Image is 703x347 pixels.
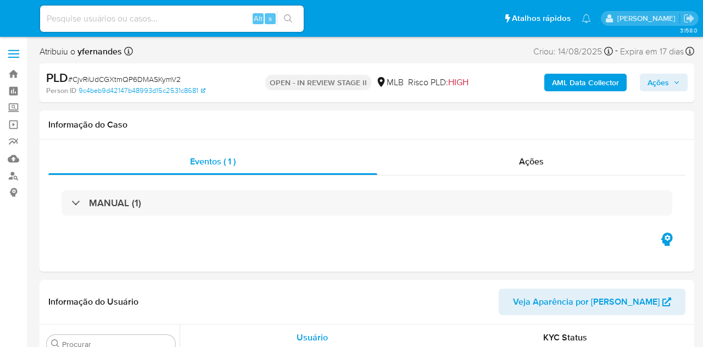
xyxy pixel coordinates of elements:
b: yfernandes [75,45,122,58]
span: Ações [648,74,669,91]
p: yngrid.fernandes@mercadolivre.com [617,13,679,24]
span: Ações [519,155,544,168]
span: HIGH [448,76,468,89]
span: Expira em 17 dias [620,46,684,58]
span: Eventos ( 1 ) [190,155,236,168]
button: Veja Aparência por [PERSON_NAME] [499,289,685,315]
span: # CjvRiUdCGXtmQP6DMASKymV2 [68,74,181,85]
div: Criou: 14/08/2025 [533,44,613,59]
b: PLD [46,69,68,86]
span: Atribuiu o [40,46,122,58]
b: Person ID [46,86,76,96]
span: - [615,44,618,59]
h1: Informação do Caso [48,119,685,130]
span: Atalhos rápidos [512,13,571,24]
span: Risco PLD: [408,76,468,89]
span: Usuário [297,331,328,344]
span: s [269,13,272,24]
button: search-icon [277,11,299,26]
span: Veja Aparência por [PERSON_NAME] [513,289,660,315]
h1: Informação do Usuário [48,296,138,307]
div: MLB [376,76,404,89]
a: Notificações [582,14,591,23]
button: Ações [640,74,688,91]
div: MANUAL (1) [62,190,672,216]
span: KYC Status [543,331,587,344]
input: Pesquise usuários ou casos... [40,12,304,26]
a: 9c4beb9d42147b48993d15c2531c8681 [79,86,205,96]
a: Sair [683,13,695,24]
h3: MANUAL (1) [89,197,141,209]
button: AML Data Collector [544,74,627,91]
b: AML Data Collector [552,74,619,91]
span: Alt [254,13,263,24]
p: OPEN - IN REVIEW STAGE II [265,75,371,90]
